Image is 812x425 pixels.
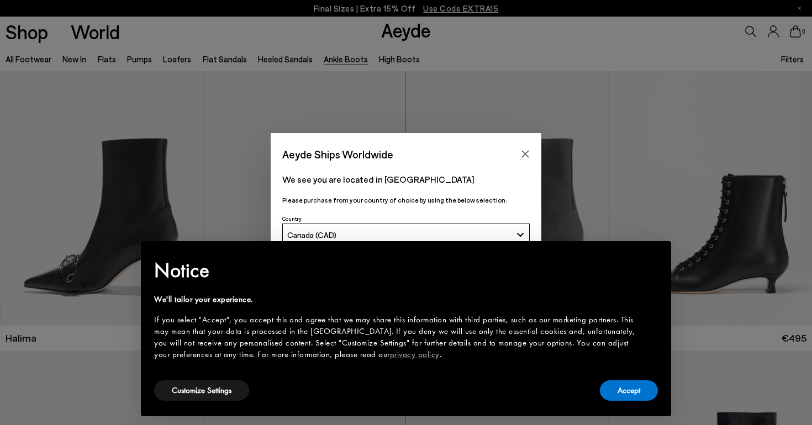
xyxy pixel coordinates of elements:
[600,380,658,401] button: Accept
[282,215,302,222] span: Country
[650,249,657,266] span: ×
[390,349,440,360] a: privacy policy
[154,294,640,305] div: We'll tailor your experience.
[517,146,534,162] button: Close
[287,230,336,240] span: Canada (CAD)
[154,256,640,285] h2: Notice
[154,314,640,360] div: If you select "Accept", you accept this and agree that we may share this information with third p...
[282,195,530,205] p: Please purchase from your country of choice by using the below selection:
[282,145,393,164] span: Aeyde Ships Worldwide
[282,173,530,186] p: We see you are located in [GEOGRAPHIC_DATA]
[154,380,249,401] button: Customize Settings
[640,245,667,271] button: Close this notice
